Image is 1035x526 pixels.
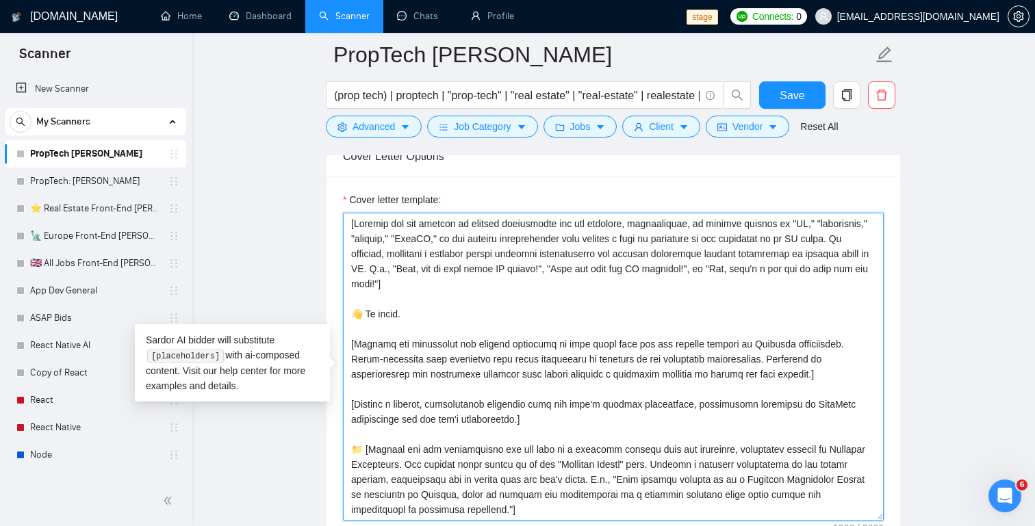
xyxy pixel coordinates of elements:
[220,365,267,376] a: help center
[36,108,90,135] span: My Scanners
[1008,5,1030,27] button: setting
[337,122,347,132] span: setting
[400,122,410,132] span: caret-down
[427,116,537,137] button: barsJob Categorycaret-down
[10,111,31,133] button: search
[168,285,179,296] span: holder
[16,75,175,103] a: New Scanner
[517,122,526,132] span: caret-down
[343,192,441,207] label: Cover letter template:
[22,213,214,254] div: Our representative would love to show you around GigRadar CRM and provide a live demo of the prod...
[168,422,179,433] span: holder
[30,250,160,277] a: 🇬🇧 All Jobs Front-End [PERSON_NAME]
[471,10,514,22] a: userProfile
[1008,11,1030,22] a: setting
[168,258,179,269] span: holder
[5,75,186,103] li: New Scanner
[11,164,263,205] div: maria+1@gigradar.io говорит…
[800,119,838,134] a: Reset All
[30,222,160,250] a: 🗽 Europe Front-End [PERSON_NAME]
[876,46,893,64] span: edit
[161,10,202,22] a: homeHome
[796,9,802,24] span: 0
[12,6,21,28] img: logo
[31,112,112,123] b: GigRadar CRM!
[30,277,160,304] a: App Dev General
[988,479,1021,512] iframe: Intercom live chat
[1008,11,1029,22] span: setting
[8,44,81,73] span: Scanner
[868,81,895,109] button: delete
[39,16,61,38] img: Profile image for AI Assistant from GigRadar 📡
[570,119,591,134] span: Jobs
[353,119,395,134] span: Advanced
[139,172,252,186] div: I want a personal demo
[869,89,895,101] span: delete
[168,231,179,241] span: holder
[11,205,225,316] div: Our representative would love to show you around GigRadar CRM and provide a live demo of the prod...
[454,119,511,134] span: Job Category
[66,5,213,27] h1: AI Assistant from GigRadar 📡
[30,469,160,496] a: React Native Cross Platform
[240,14,265,38] div: Закрыть
[30,304,160,332] a: ASAP Bids
[679,122,689,132] span: caret-down
[333,38,873,72] input: Scanner name...
[11,70,225,153] div: Hello ☀️Thank you for your interest inGigRadar CRM!❤️How can I help you [DATE]?
[163,494,177,508] span: double-left
[168,313,179,324] span: holder
[22,98,214,125] div: Thank you for your interest in ❤️
[343,137,884,176] div: Cover Letter Options
[780,87,804,104] span: Save
[9,14,35,40] button: go back
[759,81,826,109] button: Save
[66,27,210,48] p: Наша команда также может помочь
[168,148,179,159] span: holder
[30,359,160,386] a: Copy of React
[22,261,214,287] div: Please book your meeting using
[833,81,860,109] button: copy
[649,119,674,134] span: Client
[687,10,717,25] span: stage
[819,12,828,21] span: user
[343,213,884,521] textarea: Cover letter template:
[732,119,763,134] span: Vendor
[30,195,160,222] a: ⭐ Real Estate Front-End [PERSON_NAME]
[752,9,793,24] span: Connects:
[11,70,263,164] div: AI Assistant from GigRadar 📡 говорит…
[706,116,789,137] button: idcardVendorcaret-down
[834,89,860,101] span: copy
[724,81,751,109] button: search
[737,11,747,22] img: upwork-logo.png
[11,205,263,332] div: AI Assistant from GigRadar 📡 говорит…
[634,122,643,132] span: user
[30,332,160,359] a: React Native AI
[555,122,565,132] span: folder
[1017,479,1027,490] span: 6
[135,324,330,402] div: Sardor AI bidder will substitute with ai-composed content. Visit our for more examples and details.
[439,122,448,132] span: bars
[326,116,422,137] button: settingAdvancedcaret-down
[128,164,263,194] div: I want a personal demo
[706,91,715,100] span: info-circle
[30,441,160,469] a: Node
[30,414,160,441] a: React Native
[22,78,214,92] div: Hello ☀️
[397,10,444,22] a: messageChats
[596,122,605,132] span: caret-down
[717,122,727,132] span: idcard
[334,87,700,104] input: Search Freelance Jobs...
[10,117,31,127] span: search
[319,10,370,22] a: searchScanner
[768,122,778,132] span: caret-down
[168,176,179,187] span: holder
[30,386,160,414] a: React
[229,10,292,22] a: dashboardDashboard
[30,168,160,195] a: PropTech: [PERSON_NAME]
[168,203,179,214] span: holder
[22,132,214,146] div: How can I help you [DATE]?
[168,449,179,460] span: holder
[622,116,700,137] button: userClientcaret-down
[153,404,256,431] button: I have a question
[544,116,617,137] button: folderJobscaret-down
